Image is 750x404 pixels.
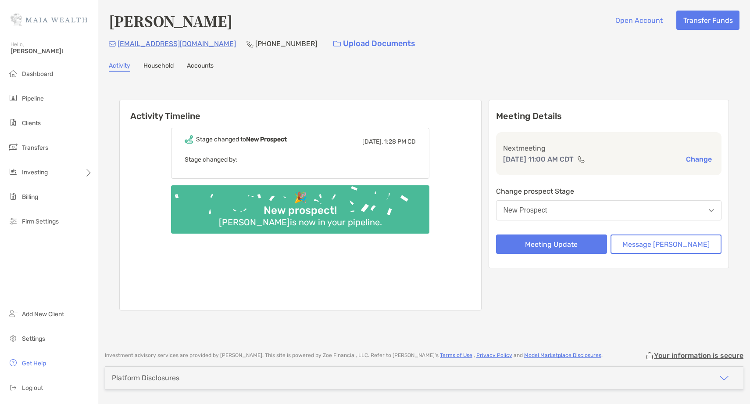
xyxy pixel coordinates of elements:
span: Log out [22,384,43,392]
span: Billing [22,193,38,201]
img: firm-settings icon [8,216,18,226]
p: Stage changed by: [185,154,416,165]
div: Stage changed to [196,136,287,143]
img: button icon [333,41,341,47]
span: Add New Client [22,310,64,318]
img: Zoe Logo [11,4,87,35]
button: Open Account [608,11,669,30]
button: Message [PERSON_NAME] [611,234,721,254]
p: [PHONE_NUMBER] [255,38,317,49]
a: Accounts [187,62,214,72]
img: Email Icon [109,41,116,47]
a: Privacy Policy [476,352,512,358]
div: New prospect! [260,204,340,217]
a: Terms of Use [440,352,472,358]
img: clients icon [8,117,18,128]
span: Clients [22,119,41,127]
img: investing icon [8,166,18,177]
span: [DATE], [362,138,383,145]
img: icon arrow [719,373,729,383]
a: Activity [109,62,130,72]
a: Upload Documents [328,34,421,53]
img: dashboard icon [8,68,18,79]
img: communication type [577,156,585,163]
img: add_new_client icon [8,308,18,319]
p: Change prospect Stage [496,186,722,197]
p: Meeting Details [496,111,722,122]
a: Model Marketplace Disclosures [524,352,601,358]
span: 1:28 PM CD [384,138,416,145]
span: Firm Settings [22,218,59,225]
p: [EMAIL_ADDRESS][DOMAIN_NAME] [118,38,236,49]
span: Dashboard [22,70,53,78]
img: Event icon [185,135,193,144]
p: Investment advisory services are provided by [PERSON_NAME] . This site is powered by Zoe Financia... [105,352,603,359]
div: 🎉 [290,191,311,204]
div: Platform Disclosures [112,374,179,382]
p: Your information is secure [654,351,743,360]
span: [PERSON_NAME]! [11,47,93,55]
img: transfers icon [8,142,18,152]
img: pipeline icon [8,93,18,103]
div: New Prospect [504,206,547,214]
span: Settings [22,335,45,343]
span: Get Help [22,360,46,367]
img: logout icon [8,382,18,393]
img: get-help icon [8,357,18,368]
span: Transfers [22,144,48,151]
button: Change [683,155,714,164]
span: Pipeline [22,95,44,102]
button: Transfer Funds [676,11,739,30]
img: Phone Icon [246,40,254,47]
span: Investing [22,169,48,176]
div: [PERSON_NAME] is now in your pipeline. [215,217,386,227]
img: Open dropdown arrow [709,209,714,212]
img: billing icon [8,191,18,202]
img: Confetti [171,185,429,226]
b: New Prospect [246,136,287,143]
button: New Prospect [496,200,722,220]
p: Next meeting [503,143,715,154]
p: [DATE] 11:00 AM CDT [503,154,574,165]
h6: Activity Timeline [120,100,481,121]
a: Household [143,62,174,72]
img: settings icon [8,333,18,343]
button: Meeting Update [496,234,607,254]
h4: [PERSON_NAME] [109,11,232,31]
